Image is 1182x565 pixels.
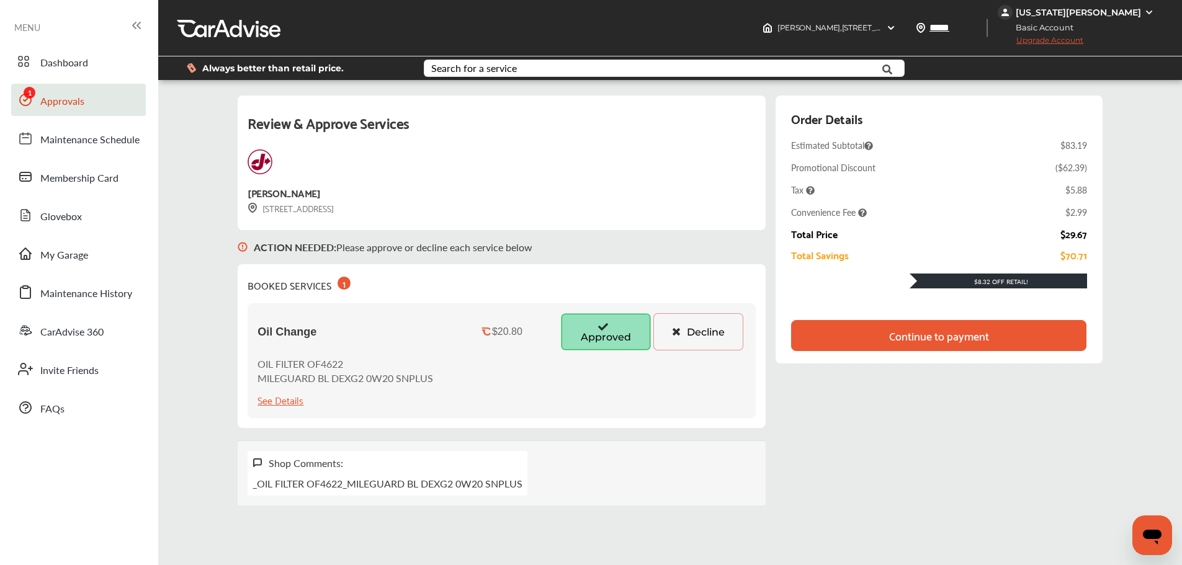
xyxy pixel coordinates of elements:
[791,206,867,218] span: Convenience Fee
[248,203,257,213] img: svg+xml;base64,PHN2ZyB3aWR0aD0iMTYiIGhlaWdodD0iMTciIHZpZXdCb3g9IjAgMCAxNiAxNyIgZmlsbD0ibm9uZSIgeG...
[40,286,132,302] span: Maintenance History
[248,110,756,149] div: Review & Approve Services
[999,21,1083,34] span: Basic Account
[561,313,651,350] button: Approved
[248,274,351,293] div: BOOKED SERVICES
[11,122,146,154] a: Maintenance Schedule
[889,329,989,342] div: Continue to payment
[1055,161,1087,174] div: ( $62.39 )
[791,249,849,260] div: Total Savings
[257,357,433,371] p: OIL FILTER OF4622
[40,209,82,225] span: Glovebox
[11,238,146,270] a: My Garage
[187,63,196,73] img: dollor_label_vector.a70140d1.svg
[791,108,862,129] div: Order Details
[248,201,334,215] div: [STREET_ADDRESS]
[11,84,146,116] a: Approvals
[11,314,146,347] a: CarAdvise 360
[40,324,104,340] span: CarAdvise 360
[11,353,146,385] a: Invite Friends
[1060,228,1087,239] div: $29.67
[998,35,1083,51] span: Upgrade Account
[257,371,433,385] p: MILEGUARD BL DEXG2 0W20 SNPLUS
[791,161,875,174] div: Promotional Discount
[202,64,344,73] span: Always better than retail price.
[238,230,248,264] img: svg+xml;base64,PHN2ZyB3aWR0aD0iMTYiIGhlaWdodD0iMTciIHZpZXdCb3g9IjAgMCAxNiAxNyIgZmlsbD0ibm9uZSIgeG...
[269,456,343,470] div: Shop Comments:
[910,277,1087,286] div: $8.32 Off Retail!
[987,19,988,37] img: header-divider.bc55588e.svg
[14,22,40,32] span: MENU
[1144,7,1154,17] img: WGsFRI8htEPBVLJbROoPRyZpYNWhNONpIPPETTm6eUC0GeLEiAAAAAElFTkSuQmCC
[916,23,926,33] img: location_vector.a44bc228.svg
[11,199,146,231] a: Glovebox
[248,149,272,174] img: logo-jiffylube.png
[40,171,119,187] span: Membership Card
[1065,206,1087,218] div: $2.99
[763,23,772,33] img: header-home-logo.8d720a4f.svg
[998,5,1013,20] img: jVpblrzwTbfkPYzPPzSLxeg0AAAAASUVORK5CYII=
[431,63,517,73] div: Search for a service
[1016,7,1141,18] div: [US_STATE][PERSON_NAME]
[253,458,262,468] img: svg+xml;base64,PHN2ZyB3aWR0aD0iMTYiIGhlaWdodD0iMTciIHZpZXdCb3g9IjAgMCAxNiAxNyIgZmlsbD0ibm9uZSIgeG...
[253,476,522,491] p: _OIL FILTER OF4622_MILEGUARD BL DEXG2 0W20 SNPLUS
[40,55,88,71] span: Dashboard
[254,240,532,254] p: Please approve or decline each service below
[1060,249,1087,260] div: $70.71
[791,228,838,239] div: Total Price
[257,326,316,339] span: Oil Change
[791,139,873,151] span: Estimated Subtotal
[40,94,84,110] span: Approvals
[257,391,303,408] div: See Details
[11,161,146,193] a: Membership Card
[1065,184,1087,196] div: $5.88
[338,277,351,290] div: 1
[1060,139,1087,151] div: $83.19
[886,23,896,33] img: header-down-arrow.9dd2ce7d.svg
[653,313,743,350] button: Decline
[254,240,336,254] b: ACTION NEEDED :
[1132,515,1172,555] iframe: Button to launch messaging window
[492,326,522,337] div: $20.80
[40,247,88,264] span: My Garage
[777,23,975,32] span: [PERSON_NAME] , [STREET_ADDRESS] Laurel , MD 20707
[11,276,146,308] a: Maintenance History
[11,45,146,78] a: Dashboard
[40,132,140,148] span: Maintenance Schedule
[40,401,65,417] span: FAQs
[248,184,320,201] div: [PERSON_NAME]
[11,391,146,424] a: FAQs
[40,363,99,379] span: Invite Friends
[791,184,815,196] span: Tax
